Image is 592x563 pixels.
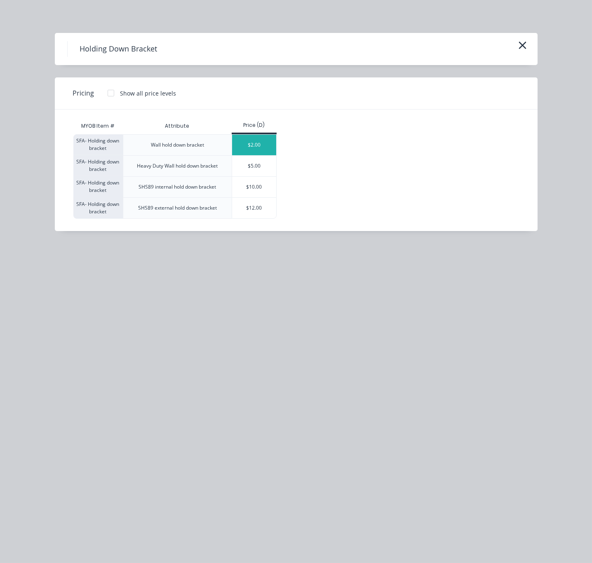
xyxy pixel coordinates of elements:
div: Attribute [158,116,196,136]
div: Heavy Duty Wall hold down bracket [137,162,218,170]
div: MYOB Item # [73,118,123,134]
span: Pricing [73,88,94,98]
div: SFA- Holding down bracket [73,176,123,197]
div: SFA- Holding down bracket [73,134,123,155]
div: Wall hold down bracket [151,141,204,149]
div: $5.00 [232,156,276,176]
div: Show all price levels [120,89,176,98]
div: SFA- Holding down bracket [73,197,123,219]
div: SHS89 external hold down bracket [138,204,217,212]
div: Price (D) [232,121,277,129]
div: SHS89 internal hold down bracket [139,183,216,191]
div: $10.00 [232,177,276,197]
div: SFA- Holding down bracket [73,155,123,176]
div: $12.00 [232,198,276,218]
div: $2.00 [232,135,276,155]
h4: Holding Down Bracket [67,41,170,57]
